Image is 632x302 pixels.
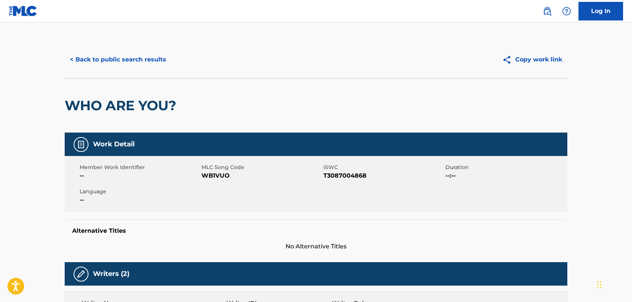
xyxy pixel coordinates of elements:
span: Duration [445,163,565,171]
h5: Work Detail [93,140,135,149]
span: No Alternative Titles [65,242,567,251]
div: Drag [597,274,602,296]
img: search [543,7,552,16]
img: MLC Logo [9,6,38,16]
div: Help [559,4,574,19]
span: --:-- [445,171,565,180]
a: Log In [578,2,623,20]
h2: WHO ARE YOU? [65,97,180,114]
span: T3087004868 [323,171,444,180]
img: help [562,7,571,16]
span: -- [80,195,200,204]
h5: Alternative Titles [72,227,560,235]
img: Writers [77,270,86,279]
img: Work Detail [77,140,86,149]
span: Member Work Identifier [80,163,200,171]
button: < Back to public search results [65,50,171,69]
img: Copy work link [502,55,515,64]
span: ISWC [323,163,444,171]
iframe: Chat Widget [595,266,632,302]
h5: Writers (2) [93,270,129,278]
button: Copy work link [497,50,567,69]
span: MLC Song Code [201,163,322,171]
span: Language [80,188,200,195]
span: WB1VUO [201,171,322,180]
span: -- [80,171,200,180]
a: Public Search [540,4,555,19]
